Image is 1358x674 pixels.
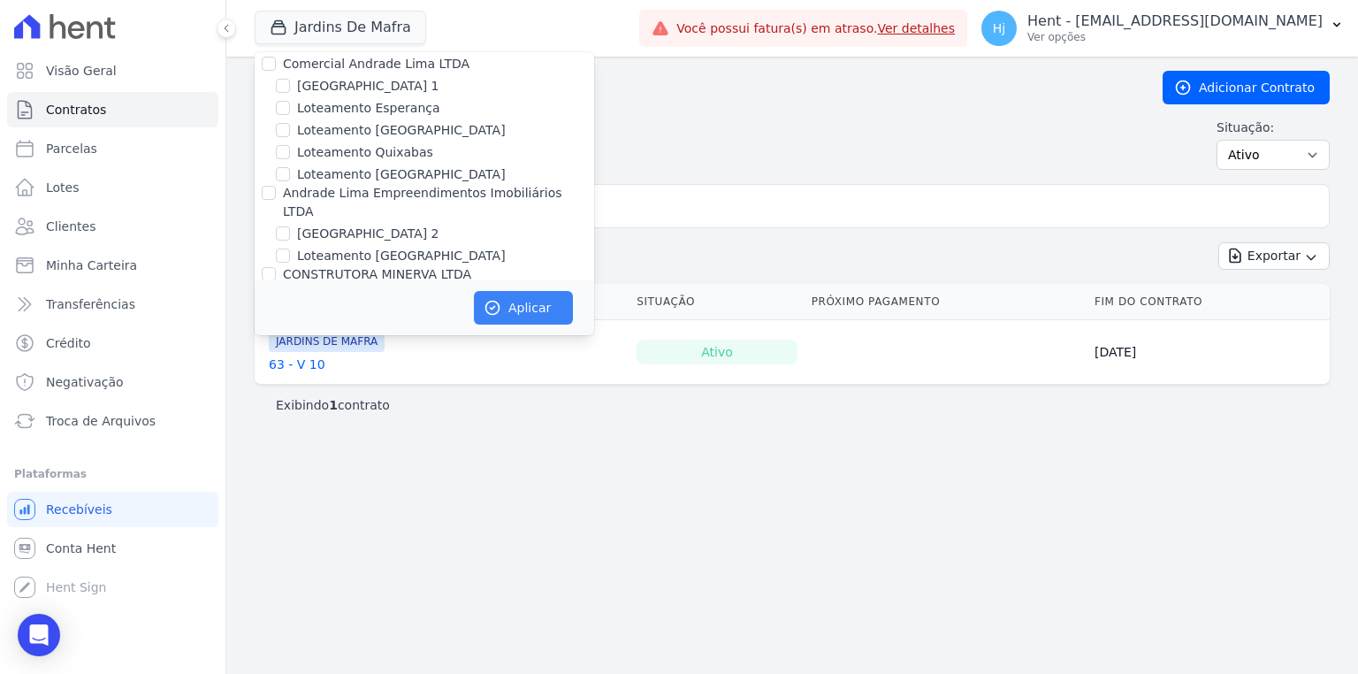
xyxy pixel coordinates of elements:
label: Loteamento Quixabas [297,143,433,162]
span: Negativação [46,373,124,391]
a: Visão Geral [7,53,218,88]
a: Lotes [7,170,218,205]
span: Você possui fatura(s) em atraso. [676,19,955,38]
button: Exportar [1218,242,1330,270]
h2: Contratos [255,72,1134,103]
button: Jardins De Mafra [255,11,426,44]
label: [GEOGRAPHIC_DATA] 1 [297,77,439,96]
button: Hj Hent - [EMAIL_ADDRESS][DOMAIN_NAME] Ver opções [967,4,1358,53]
div: Open Intercom Messenger [18,614,60,656]
label: Loteamento [GEOGRAPHIC_DATA] [297,165,506,184]
b: 1 [329,398,338,412]
label: Comercial Andrade Lima LTDA [283,57,469,71]
a: Ver detalhes [877,21,955,35]
label: Situação: [1217,119,1330,136]
span: Lotes [46,179,80,196]
th: Fim do Contrato [1087,284,1330,320]
div: Ativo [637,340,797,364]
label: Loteamento [GEOGRAPHIC_DATA] [297,247,506,265]
span: Transferências [46,295,135,313]
label: Loteamento Esperança [297,99,440,118]
a: Adicionar Contrato [1163,71,1330,104]
th: Próximo Pagamento [805,284,1087,320]
span: JARDINS DE MAFRA [269,331,385,352]
a: Clientes [7,209,218,244]
span: Recebíveis [46,501,112,518]
a: Minha Carteira [7,248,218,283]
a: Troca de Arquivos [7,403,218,439]
input: Buscar por nome do lote [284,188,1322,224]
label: CONSTRUTORA MINERVA LTDA [283,267,471,281]
label: Andrade Lima Empreendimentos Imobiliários LTDA [283,186,562,218]
p: Exibindo contrato [276,396,390,414]
label: Loteamento [GEOGRAPHIC_DATA] [297,121,506,140]
span: Parcelas [46,140,97,157]
span: Hj [993,22,1005,34]
label: [GEOGRAPHIC_DATA] 2 [297,225,439,243]
a: Crédito [7,326,218,361]
span: Troca de Arquivos [46,412,156,430]
a: Transferências [7,287,218,322]
span: Visão Geral [46,62,117,80]
td: [DATE] [1087,320,1330,385]
span: Conta Hent [46,540,116,557]
button: Aplicar [474,291,573,325]
a: Recebíveis [7,492,218,527]
a: Negativação [7,364,218,400]
span: Contratos [46,101,106,119]
a: Parcelas [7,131,218,166]
th: Situação [629,284,804,320]
span: Clientes [46,218,95,235]
p: Ver opções [1027,30,1323,44]
span: Crédito [46,334,91,352]
div: Plataformas [14,463,211,485]
a: Contratos [7,92,218,127]
a: 63 - V 10 [269,356,325,373]
span: Minha Carteira [46,257,137,274]
p: Hent - [EMAIL_ADDRESS][DOMAIN_NAME] [1027,12,1323,30]
a: Conta Hent [7,531,218,566]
